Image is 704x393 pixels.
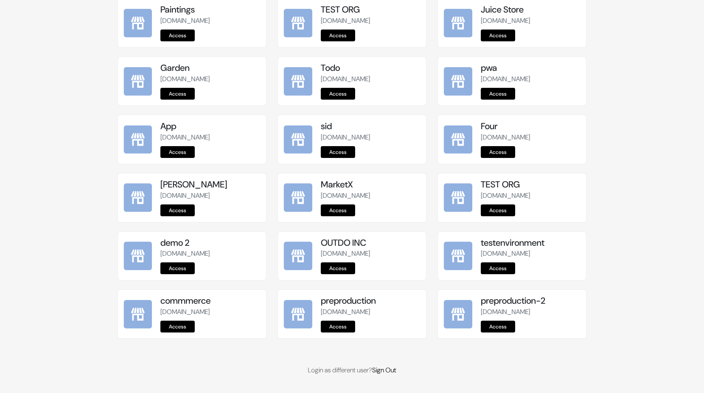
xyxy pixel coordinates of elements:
[321,191,420,201] p: [DOMAIN_NAME]
[321,88,355,100] a: Access
[481,191,580,201] p: [DOMAIN_NAME]
[284,67,312,96] img: Todo
[160,307,260,317] p: [DOMAIN_NAME]
[160,88,195,100] a: Access
[160,321,195,332] a: Access
[284,242,312,270] img: OUTDO INC
[481,30,515,41] a: Access
[481,262,515,274] a: Access
[481,74,580,84] p: [DOMAIN_NAME]
[160,74,260,84] p: [DOMAIN_NAME]
[160,238,260,248] h5: demo 2
[321,30,355,41] a: Access
[321,296,420,306] h5: preproduction
[124,183,152,212] img: kamal Da
[481,146,515,158] a: Access
[321,307,420,317] p: [DOMAIN_NAME]
[481,16,580,26] p: [DOMAIN_NAME]
[284,125,312,154] img: sid
[124,300,152,328] img: commmerce
[160,191,260,201] p: [DOMAIN_NAME]
[321,146,355,158] a: Access
[160,121,260,132] h5: App
[124,125,152,154] img: App
[160,132,260,142] p: [DOMAIN_NAME]
[321,321,355,332] a: Access
[481,4,580,15] h5: Juice Store
[160,16,260,26] p: [DOMAIN_NAME]
[481,249,580,259] p: [DOMAIN_NAME]
[321,238,420,248] h5: OUTDO INC
[444,67,472,96] img: pwa
[160,63,260,73] h5: Garden
[481,296,580,306] h5: preproduction-2
[160,30,195,41] a: Access
[284,300,312,328] img: preproduction
[481,132,580,142] p: [DOMAIN_NAME]
[321,262,355,274] a: Access
[444,125,472,154] img: Four
[321,4,420,15] h5: TEST ORG
[118,365,587,375] p: Login as different user?
[321,179,420,190] h5: MarketX
[284,183,312,212] img: MarketX
[481,121,580,132] h5: Four
[321,63,420,73] h5: Todo
[321,121,420,132] h5: sid
[372,366,396,375] a: Sign Out
[284,9,312,37] img: TEST ORG
[160,179,260,190] h5: [PERSON_NAME]
[444,242,472,270] img: testenvironment
[444,183,472,212] img: TEST ORG
[321,16,420,26] p: [DOMAIN_NAME]
[481,179,580,190] h5: TEST ORG
[160,204,195,216] a: Access
[444,300,472,328] img: preproduction-2
[160,249,260,259] p: [DOMAIN_NAME]
[444,9,472,37] img: Juice Store
[124,9,152,37] img: Paintings
[321,204,355,216] a: Access
[160,262,195,274] a: Access
[481,238,580,248] h5: testenvironment
[481,307,580,317] p: [DOMAIN_NAME]
[481,321,515,332] a: Access
[160,146,195,158] a: Access
[481,63,580,73] h5: pwa
[160,4,260,15] h5: Paintings
[160,296,260,306] h5: commmerce
[481,88,515,100] a: Access
[321,132,420,142] p: [DOMAIN_NAME]
[124,242,152,270] img: demo 2
[321,74,420,84] p: [DOMAIN_NAME]
[481,204,515,216] a: Access
[124,67,152,96] img: Garden
[321,249,420,259] p: [DOMAIN_NAME]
